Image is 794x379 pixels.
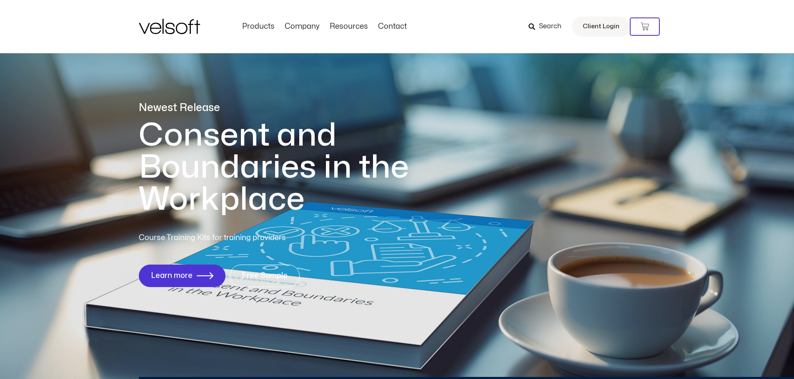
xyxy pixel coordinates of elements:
[373,22,412,31] a: ContactMenu Toggle
[280,22,325,31] a: CompanyMenu Toggle
[528,20,567,34] a: Search
[583,21,619,32] span: Client Login
[242,272,288,280] span: Free Sample
[139,19,200,34] img: Velsoft Training Materials
[237,22,412,31] nav: Menu
[151,272,193,280] span: Learn more
[139,119,443,216] h1: Consent and Boundaries in the Workplace
[139,101,443,115] p: Newest Release
[139,232,346,244] p: Course Training Kits for training providers
[572,17,630,37] a: Client Login
[539,21,561,32] span: Search
[325,22,373,31] a: ResourcesMenu Toggle
[139,265,225,287] a: Learn more
[230,265,300,287] a: Free Sample
[237,22,280,31] a: ProductsMenu Toggle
